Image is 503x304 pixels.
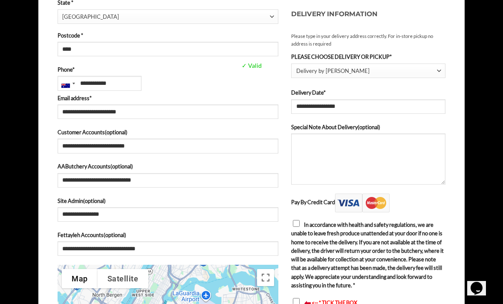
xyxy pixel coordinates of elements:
input: In accordance with health and safety regulations, we are unable to leave fresh produce unattended... [293,220,300,227]
span: In accordance with health and safety regulations, we are unable to leave fresh produce unattended... [291,221,444,289]
label: Site Admin [58,197,278,205]
label: Special Note About Delivery [291,123,445,131]
span: ✓ Valid [240,61,324,71]
label: Postcode [58,31,278,40]
button: Toggle fullscreen view [257,269,274,286]
button: Show satellite imagery [98,269,148,288]
span: (optional) [104,232,126,238]
span: (optional) [358,124,380,130]
h3: Delivery Information [291,0,445,28]
label: Fettayleh Accounts [58,231,278,239]
label: Pay By Credit Card [291,199,390,206]
iframe: chat widget [467,270,494,295]
label: Email address [58,94,278,102]
span: State [58,9,278,24]
span: Delivery by Abu Ahmad Butchery [291,64,445,78]
label: Phone [58,65,278,74]
span: (optional) [83,197,106,204]
div: Australia: +61 [58,76,78,90]
span: New South Wales [62,10,270,24]
span: (optional) [110,163,133,170]
small: Please type in your delivery address correctly. For in-store pickup no address is required [291,32,445,48]
span: Delivery by Abu Ahmad Butchery [296,64,437,78]
img: Pay By Credit Card [335,194,390,212]
button: Show street map [62,269,98,288]
label: Delivery Date [291,88,445,97]
span: (optional) [105,129,127,136]
label: AAButchery Accounts [58,162,278,171]
label: Customer Accounts [58,128,278,136]
label: PLEASE CHOOSE DELIVERY OR PICKUP [291,52,445,61]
